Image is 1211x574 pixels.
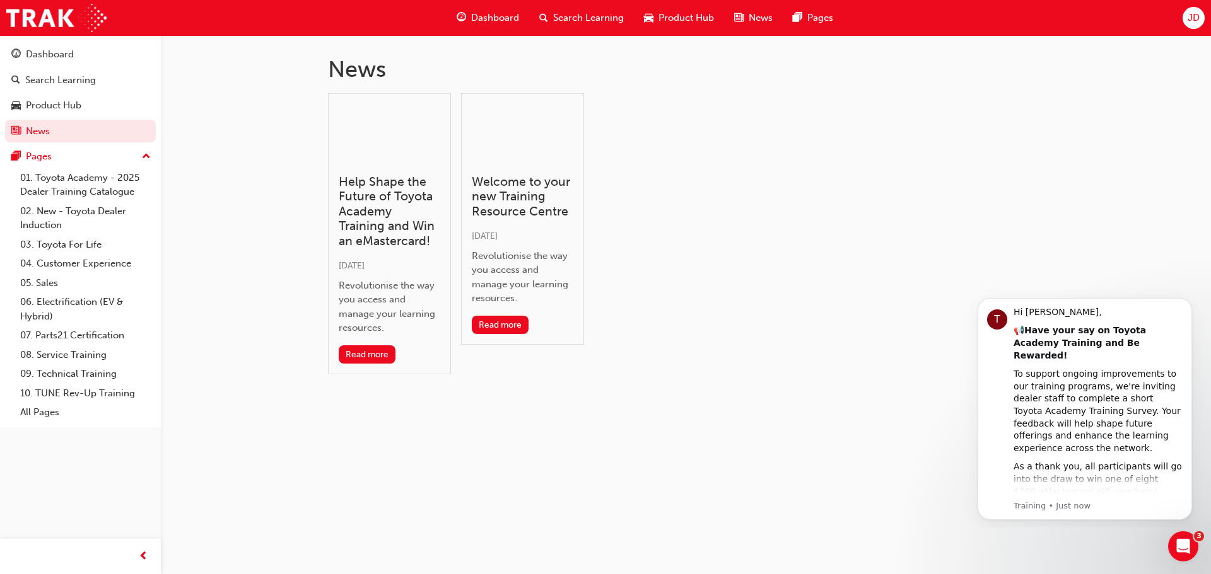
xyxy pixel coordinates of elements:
[471,11,519,25] span: Dashboard
[15,326,156,345] a: 07. Parts21 Certification
[11,151,21,163] span: pages-icon
[15,292,156,326] a: 06. Electrification (EV & Hybrid)
[139,549,148,565] span: prev-icon
[658,11,714,25] span: Product Hub
[461,93,584,345] a: Welcome to your new Training Resource Centre[DATE]Revolutionise the way you access and manage you...
[724,5,783,31] a: news-iconNews
[15,235,156,255] a: 03. Toyota For Life
[15,273,156,293] a: 05. Sales
[6,4,107,32] img: Trak
[15,254,156,273] a: 04. Customer Experience
[15,403,156,422] a: All Pages
[447,5,529,31] a: guage-iconDashboard
[142,149,151,165] span: up-icon
[15,384,156,403] a: 10. TUNE Rev-Up Training
[5,94,156,117] a: Product Hub
[1194,531,1204,541] span: 3
[644,10,653,26] span: car-icon
[749,11,773,25] span: News
[1188,11,1200,25] span: JD
[26,47,74,62] div: Dashboard
[472,316,529,334] button: Read more
[5,40,156,145] button: DashboardSearch LearningProduct HubNews
[634,5,724,31] a: car-iconProduct Hub
[15,202,156,235] a: 02. New - Toyota Dealer Induction
[11,126,21,137] span: news-icon
[5,145,156,168] button: Pages
[807,11,833,25] span: Pages
[5,120,156,143] a: News
[11,49,21,60] span: guage-icon
[15,345,156,365] a: 08. Service Training
[472,231,498,241] span: [DATE]
[11,75,20,86] span: search-icon
[457,10,466,26] span: guage-icon
[793,10,802,26] span: pages-icon
[472,175,573,219] h3: Welcome to your new Training Resource Centre
[959,287,1211,527] iframe: Intercom notifications message
[328,55,1044,83] h1: News
[5,69,156,92] a: Search Learning
[339,345,396,364] button: Read more
[339,278,440,335] div: Revolutionise the way you access and manage your learning resources.
[472,249,573,306] div: Revolutionise the way you access and manage your learning resources.
[26,149,52,164] div: Pages
[734,10,744,26] span: news-icon
[15,364,156,384] a: 09. Technical Training
[11,100,21,112] span: car-icon
[328,93,451,374] a: Help Shape the Future of Toyota Academy Training and Win an eMastercard![DATE]Revolutionise the w...
[25,73,96,88] div: Search Learning
[15,168,156,202] a: 01. Toyota Academy - 2025 Dealer Training Catalogue
[539,10,548,26] span: search-icon
[339,175,440,248] h3: Help Shape the Future of Toyota Academy Training and Win an eMastercard!
[1183,7,1205,29] button: JD
[553,11,624,25] span: Search Learning
[783,5,843,31] a: pages-iconPages
[1168,531,1198,561] iframe: Intercom live chat
[26,98,81,113] div: Product Hub
[529,5,634,31] a: search-iconSearch Learning
[5,43,156,66] a: Dashboard
[339,260,365,271] span: [DATE]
